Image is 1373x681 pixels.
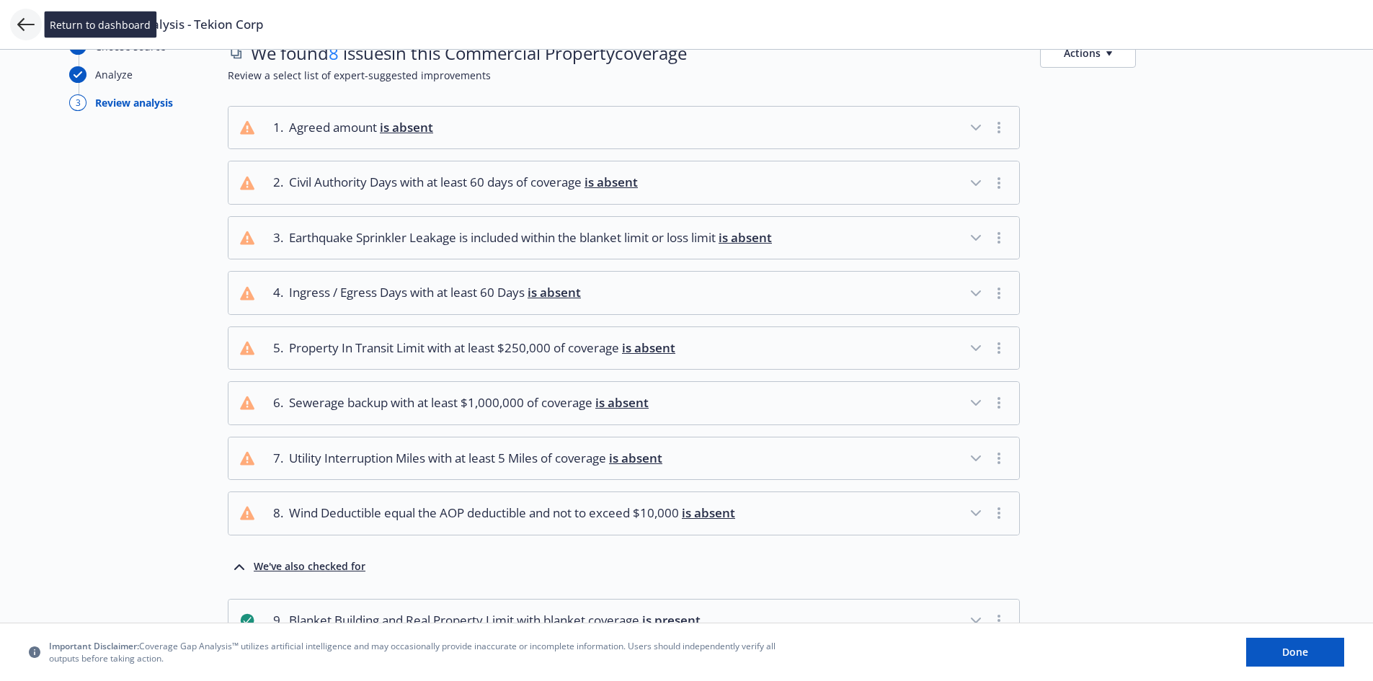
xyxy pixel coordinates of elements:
[50,17,151,32] span: Return to dashboard
[595,394,649,411] span: is absent
[719,229,772,246] span: is absent
[266,228,283,247] div: 3 .
[289,228,772,247] span: Earthquake Sprinkler Leakage is included within the blanket limit or loss limit
[49,640,784,664] span: Coverage Gap Analysis™ utilizes artificial intelligence and may occasionally provide inaccurate o...
[228,272,1019,313] button: 4.Ingress / Egress Days with at least 60 Days is absent
[289,339,675,357] span: Property In Transit Limit with at least $250,000 of coverage
[289,283,581,302] span: Ingress / Egress Days with at least 60 Days
[251,41,687,66] span: We found issues in this Commercial Property coverage
[266,339,283,357] div: 5 .
[228,382,1019,424] button: 6.Sewerage backup with at least $1,000,000 of coverage is absent
[1246,638,1344,667] button: Done
[329,41,339,65] span: 8
[289,449,662,468] span: Utility Interruption Miles with at least 5 Miles of coverage
[69,94,86,111] div: 3
[622,339,675,356] span: is absent
[289,173,638,192] span: Civil Authority Days with at least 60 days of coverage
[228,217,1019,259] button: 3.Earthquake Sprinkler Leakage is included within the blanket limit or loss limit is absent
[49,640,139,652] span: Important Disclaimer:
[1282,645,1308,659] span: Done
[228,68,1304,83] span: Review a select list of expert-suggested improvements
[289,118,433,137] span: Agreed amount
[266,504,283,522] div: 8 .
[266,393,283,412] div: 6 .
[1040,39,1136,68] button: Actions
[609,450,662,466] span: is absent
[231,558,365,576] button: We've also checked for
[228,492,1019,534] button: 8.Wind Deductible equal the AOP deductible and not to exceed $10,000 is absent
[289,393,649,412] span: Sewerage backup with at least $1,000,000 of coverage
[585,174,638,190] span: is absent
[266,118,283,137] div: 1 .
[228,327,1019,369] button: 5.Property In Transit Limit with at least $250,000 of coverage is absent
[289,504,735,522] span: Wind Deductible equal the AOP deductible and not to exceed $10,000
[95,95,173,110] div: Review analysis
[266,173,283,192] div: 2 .
[1040,38,1136,68] button: Actions
[266,611,283,630] div: 9 .
[228,107,1019,148] button: 1.Agreed amount is absent
[228,437,1019,479] button: 7.Utility Interruption Miles with at least 5 Miles of coverage is absent
[228,600,1019,641] button: 9.Blanket Building and Real Property Limit with blanket coverage is present
[266,449,283,468] div: 7 .
[254,558,365,576] div: We've also checked for
[380,119,433,135] span: is absent
[289,611,701,630] span: Blanket Building and Real Property Limit with blanket coverage
[266,283,283,302] div: 4 .
[682,504,735,521] span: is absent
[642,612,701,628] span: is present
[528,284,581,301] span: is absent
[95,67,133,82] div: Analyze
[228,161,1019,203] button: 2.Civil Authority Days with at least 60 days of coverage is absent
